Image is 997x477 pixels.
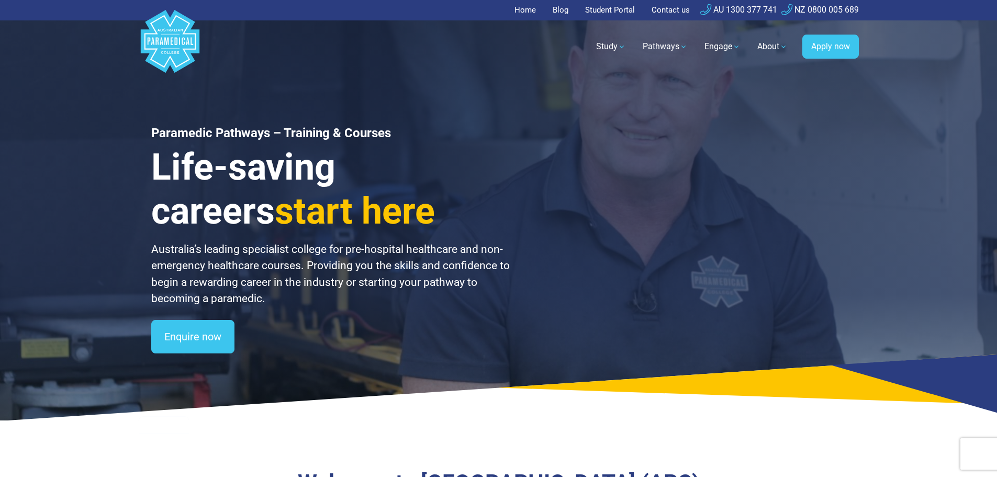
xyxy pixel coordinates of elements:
[151,145,511,233] h3: Life-saving careers
[700,5,777,15] a: AU 1300 377 741
[590,32,632,61] a: Study
[636,32,694,61] a: Pathways
[151,126,511,141] h1: Paramedic Pathways – Training & Courses
[139,20,201,73] a: Australian Paramedical College
[698,32,747,61] a: Engage
[751,32,794,61] a: About
[781,5,859,15] a: NZ 0800 005 689
[151,241,511,307] p: Australia’s leading specialist college for pre-hospital healthcare and non-emergency healthcare c...
[802,35,859,59] a: Apply now
[275,190,435,232] span: start here
[151,320,234,353] a: Enquire now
